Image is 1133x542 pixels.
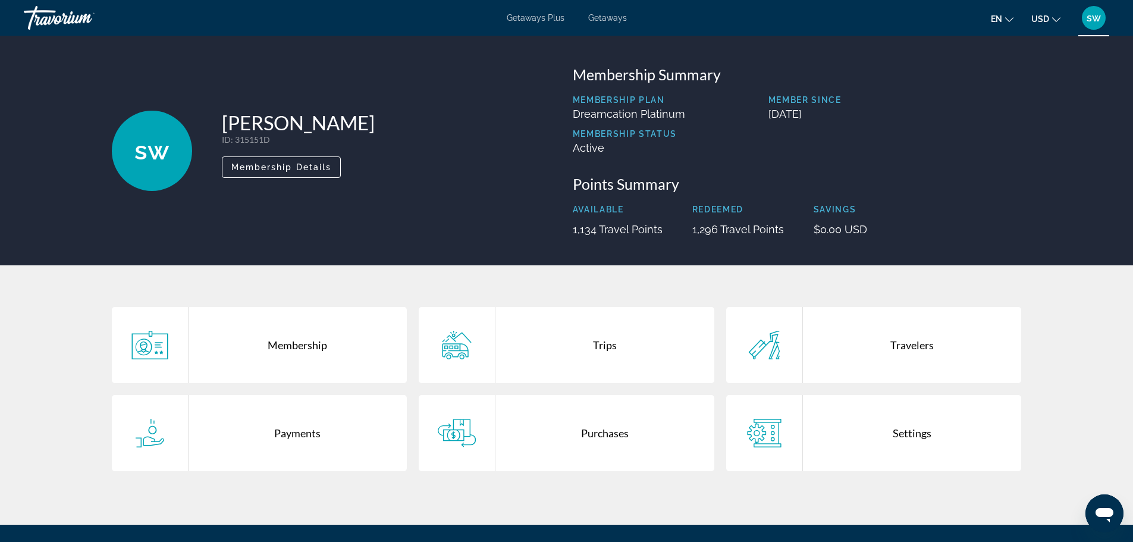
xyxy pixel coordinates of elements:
[692,205,784,214] p: Redeemed
[1087,12,1101,24] span: sw
[573,108,685,120] p: Dreamcation Platinum
[1031,10,1060,27] button: Change currency
[222,159,341,172] a: Membership Details
[814,205,867,214] p: Savings
[573,223,663,236] p: 1,134 Travel Points
[419,395,714,471] a: Purchases
[222,156,341,178] button: Membership Details
[573,175,1022,193] h3: Points Summary
[726,395,1022,471] a: Settings
[768,108,1022,120] p: [DATE]
[507,13,564,23] a: Getaways Plus
[222,134,231,145] span: ID
[1085,494,1123,532] iframe: Button to launch messaging window
[573,142,685,154] p: Active
[24,2,143,33] a: Travorium
[692,223,784,236] p: 1,296 Travel Points
[726,307,1022,383] a: Travelers
[112,395,407,471] a: Payments
[419,307,714,383] a: Trips
[222,111,375,134] h1: [PERSON_NAME]
[803,307,1022,383] div: Travelers
[189,307,407,383] div: Membership
[768,95,1022,105] p: Member Since
[814,223,867,236] p: $0.00 USD
[231,162,332,172] span: Membership Details
[573,95,685,105] p: Membership Plan
[573,65,1022,83] h3: Membership Summary
[991,10,1013,27] button: Change language
[588,13,627,23] a: Getaways
[495,395,714,471] div: Purchases
[189,395,407,471] div: Payments
[573,129,685,139] p: Membership Status
[1031,14,1049,24] span: USD
[991,14,1002,24] span: en
[112,307,407,383] a: Membership
[222,134,375,145] p: : 315151D
[803,395,1022,471] div: Settings
[495,307,714,383] div: Trips
[134,135,170,166] span: sw
[573,205,663,214] p: Available
[1078,5,1109,30] button: User Menu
